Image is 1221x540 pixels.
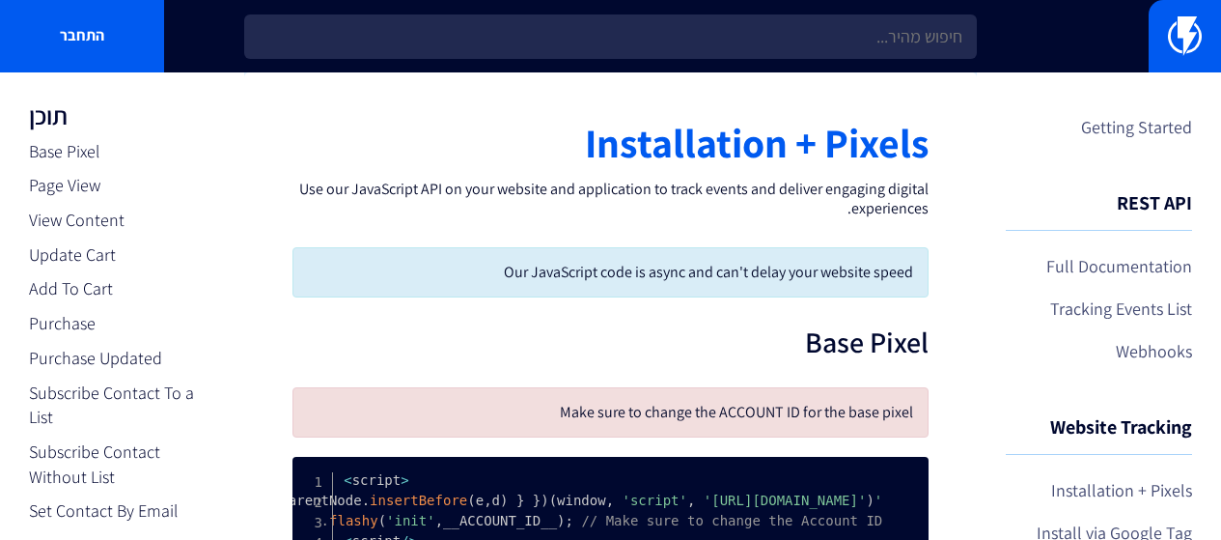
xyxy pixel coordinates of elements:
input: חיפוש מהיר... [244,14,977,59]
span: , [484,493,491,508]
span: ; [566,513,573,528]
a: Add To Cart [29,276,215,301]
a: Update Cart [29,242,215,268]
span: ) [866,493,874,508]
span: insertBefore [370,493,467,508]
a: Subscribe Contact To a List [29,381,215,430]
a: View Content [29,208,215,233]
p: Our JavaScript code is async and can't delay your website speed [308,263,913,282]
span: , [687,493,695,508]
span: // Make sure to change the Account ID. [321,513,883,528]
span: ) [541,493,548,508]
h3: תוכן [29,101,215,129]
span: ( [549,493,557,508]
span: < [401,472,408,488]
span: ) [557,513,565,528]
a: Base Pixel [29,139,215,164]
span: flashy [329,513,378,528]
h4: Website Tracking [1006,416,1192,455]
span: . [362,493,370,508]
a: Full Documentation [1006,250,1192,283]
span: 'script' [623,493,687,508]
span: ( [378,513,386,528]
h2: Base Pixel [292,327,929,358]
a: Purchase [29,311,215,336]
span: '[URL][DOMAIN_NAME]' [704,493,867,508]
span: 'init' [386,513,435,528]
a: Page View [29,173,215,198]
a: Purchase Updated [29,346,215,371]
span: > [344,472,351,488]
a: Set Contact By Email [29,498,215,524]
p: Make sure to change the ACCOUNT ID for the base pixel [308,403,913,422]
span: ) [500,493,508,508]
span: } [533,493,541,508]
a: Getting Started [1006,111,1192,144]
a: Subscribe Contact Without List [29,440,215,489]
span: , [435,513,443,528]
h4: REST API [1006,192,1192,231]
a: Webhooks [1006,335,1192,368]
span: } [516,493,524,508]
a: Installation + Pixels [1006,474,1192,507]
a: Tracking Events List [1006,293,1192,326]
span: ( [467,493,475,508]
h1: Installation + Pixels [292,121,929,165]
p: Use our JavaScript API on your website and application to track events and deliver engaging digit... [292,180,929,218]
span: , [606,493,614,508]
